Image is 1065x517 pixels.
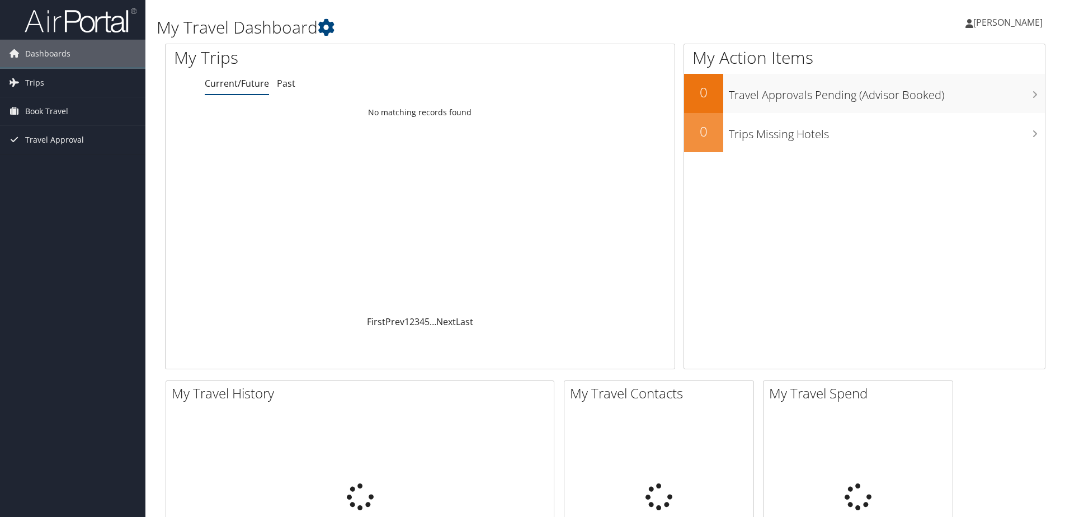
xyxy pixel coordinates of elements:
[404,316,409,328] a: 1
[385,316,404,328] a: Prev
[729,121,1045,142] h3: Trips Missing Hotels
[684,83,723,102] h2: 0
[25,126,84,154] span: Travel Approval
[684,74,1045,113] a: 0Travel Approvals Pending (Advisor Booked)
[425,316,430,328] a: 5
[769,384,953,403] h2: My Travel Spend
[684,113,1045,152] a: 0Trips Missing Hotels
[367,316,385,328] a: First
[973,16,1043,29] span: [PERSON_NAME]
[420,316,425,328] a: 4
[436,316,456,328] a: Next
[277,77,295,90] a: Past
[205,77,269,90] a: Current/Future
[157,16,755,39] h1: My Travel Dashboard
[174,46,454,69] h1: My Trips
[414,316,420,328] a: 3
[430,316,436,328] span: …
[456,316,473,328] a: Last
[172,384,554,403] h2: My Travel History
[25,7,136,34] img: airportal-logo.png
[965,6,1054,39] a: [PERSON_NAME]
[684,122,723,141] h2: 0
[409,316,414,328] a: 2
[684,46,1045,69] h1: My Action Items
[729,82,1045,103] h3: Travel Approvals Pending (Advisor Booked)
[25,40,70,68] span: Dashboards
[166,102,675,123] td: No matching records found
[25,69,44,97] span: Trips
[570,384,753,403] h2: My Travel Contacts
[25,97,68,125] span: Book Travel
